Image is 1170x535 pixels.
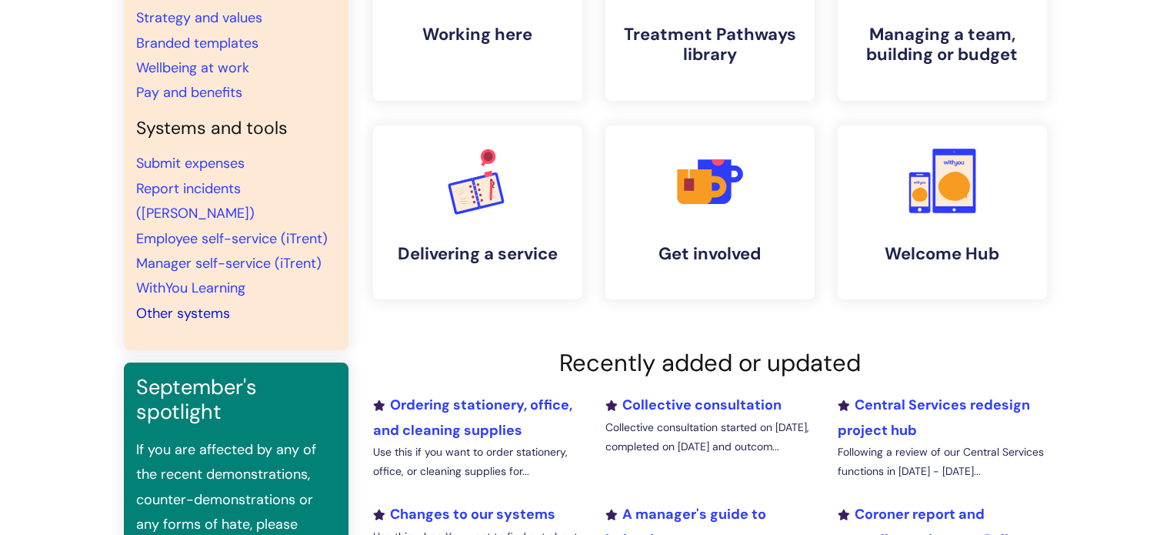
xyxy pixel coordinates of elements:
a: Employee self-service (iTrent) [136,229,328,248]
a: Strategy and values [136,8,262,27]
h4: Systems and tools [136,118,336,139]
h4: Working here [385,25,570,45]
p: Following a review of our Central Services functions in [DATE] - [DATE]... [837,443,1046,481]
a: Pay and benefits [136,83,242,102]
p: Use this if you want to order stationery, office, or cleaning supplies for... [373,443,582,481]
h4: Treatment Pathways library [618,25,802,65]
h2: Recently added or updated [373,349,1047,377]
h4: Welcome Hub [850,244,1035,264]
a: Other systems [136,304,230,323]
a: Collective consultation [605,396,781,414]
h4: Get involved [618,244,802,264]
a: Manager self-service (iTrent) [136,254,322,273]
a: Branded templates [136,34,258,52]
a: Submit expenses [136,154,245,172]
a: Wellbeing at work [136,59,249,77]
h4: Delivering a service [385,244,570,264]
a: Welcome Hub [838,125,1047,299]
a: WithYou Learning [136,279,245,297]
a: Ordering stationery, office, and cleaning supplies [373,396,572,439]
a: Changes to our systems [373,505,555,523]
h4: Managing a team, building or budget [850,25,1035,65]
a: Report incidents ([PERSON_NAME]) [136,179,255,222]
h3: September's spotlight [136,375,336,425]
p: Collective consultation started on [DATE], completed on [DATE] and outcom... [605,418,814,456]
a: Central Services redesign project hub [837,396,1029,439]
a: Get involved [605,125,815,299]
a: Delivering a service [373,125,582,299]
